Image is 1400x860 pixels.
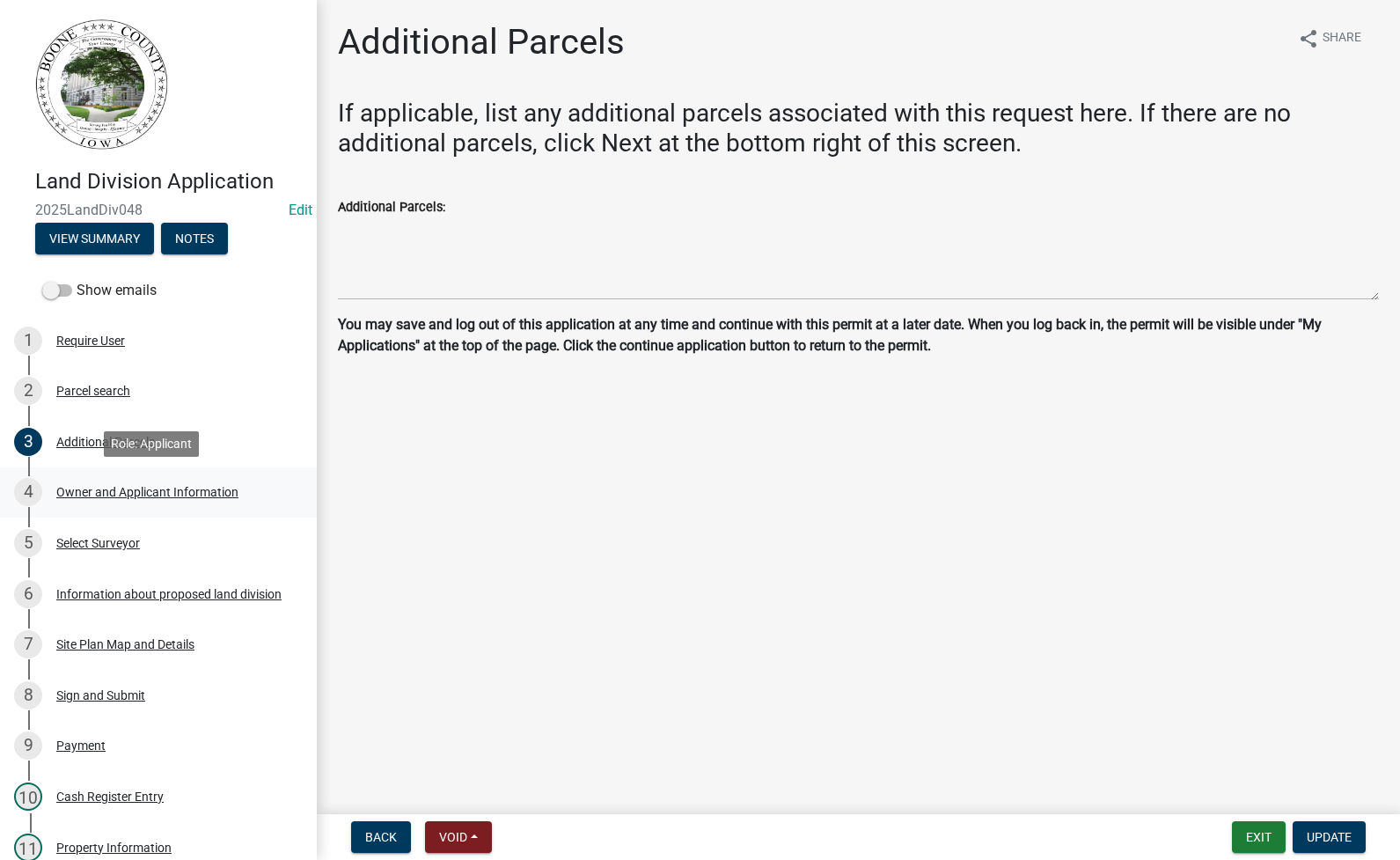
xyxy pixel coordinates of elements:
[14,580,42,608] div: 6
[56,537,140,549] div: Select Surveyor
[289,202,312,218] a: Edit
[338,202,445,214] label: Additional Parcels:
[56,689,145,702] div: Sign and Submit
[56,739,106,752] div: Payment
[56,588,282,600] div: Information about proposed land division
[56,842,172,854] div: Property Information
[338,99,1379,158] h3: If applicable, list any additional parcels associated with this request here. If there are no add...
[289,202,312,218] wm-modal-confirm: Edit Application Number
[14,681,42,709] div: 8
[14,478,42,506] div: 4
[351,821,411,853] button: Back
[56,486,238,498] div: Owner and Applicant Information
[56,638,194,651] div: Site Plan Map and Details
[42,280,157,301] label: Show emails
[56,334,125,347] div: Require User
[56,385,130,397] div: Parcel search
[14,731,42,760] div: 9
[35,232,154,246] wm-modal-confirm: Summary
[365,830,397,844] span: Back
[1284,21,1375,55] button: shareShare
[1307,830,1352,844] span: Update
[439,830,467,844] span: Void
[161,232,228,246] wm-modal-confirm: Notes
[104,431,199,457] div: Role: Applicant
[425,821,492,853] button: Void
[35,202,282,218] span: 2025LandDiv048
[56,436,155,448] div: Additional Parcels
[35,223,154,254] button: View Summary
[14,377,42,405] div: 2
[14,630,42,658] div: 7
[14,327,42,355] div: 1
[338,316,1322,354] strong: You may save and log out of this application at any time and continue with this permit at a later...
[14,529,42,557] div: 5
[14,428,42,456] div: 3
[1232,821,1286,853] button: Exit
[161,223,228,254] button: Notes
[1293,821,1366,853] button: Update
[1298,28,1319,49] i: share
[338,21,625,63] h1: Additional Parcels
[56,790,164,803] div: Cash Register Entry
[14,783,42,811] div: 10
[35,169,303,195] h4: Land Division Application
[35,18,169,151] img: Boone County, Iowa
[1323,28,1361,49] span: Share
